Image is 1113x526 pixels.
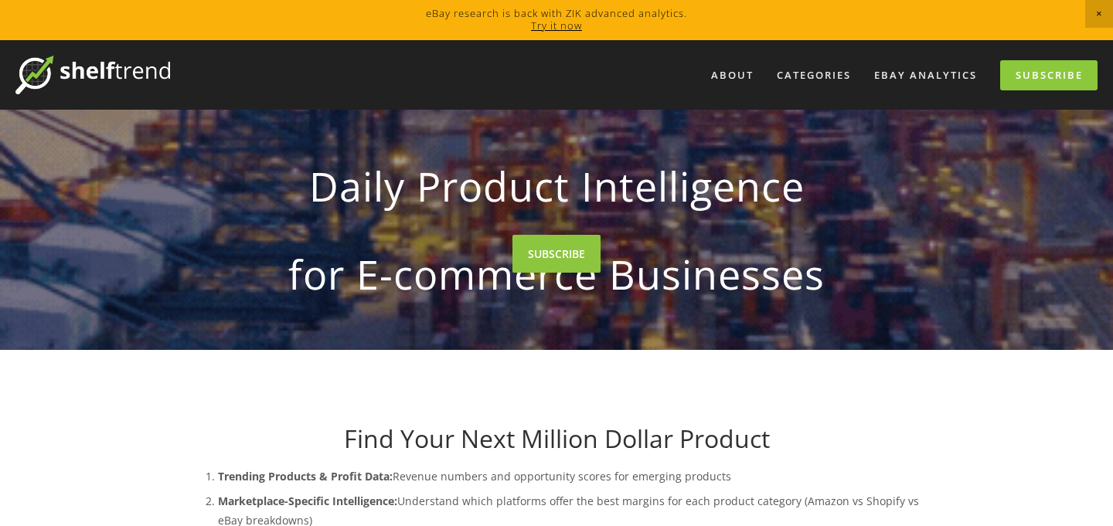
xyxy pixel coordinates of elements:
p: Revenue numbers and opportunity scores for emerging products [218,467,926,486]
strong: for E-commerce Businesses [212,238,901,311]
a: About [701,63,764,88]
strong: Trending Products & Profit Data: [218,469,393,484]
a: Subscribe [1000,60,1098,90]
a: Try it now [531,19,582,32]
a: eBay Analytics [864,63,987,88]
h1: Find Your Next Million Dollar Product [187,424,926,453]
div: Categories [767,63,861,88]
strong: Daily Product Intelligence [212,150,901,222]
a: SUBSCRIBE [512,235,601,273]
strong: Marketplace-Specific Intelligence: [218,494,397,508]
img: ShelfTrend [15,56,170,94]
